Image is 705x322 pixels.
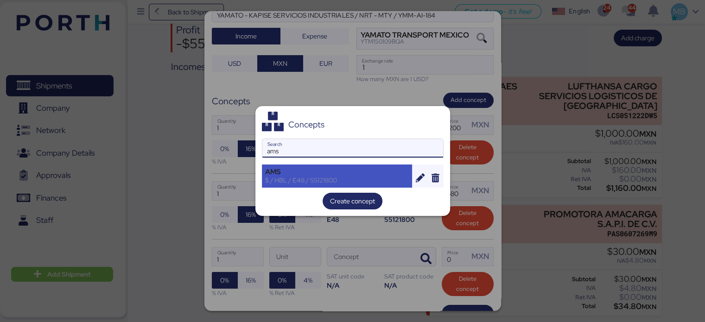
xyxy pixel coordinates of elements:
div: AMS [265,168,409,176]
button: Create concept [323,193,382,209]
span: Create concept [330,196,375,207]
div: Concepts [288,120,324,129]
div: $ / HBL / E48 / 55121800 [265,176,409,184]
input: Search [262,139,443,158]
